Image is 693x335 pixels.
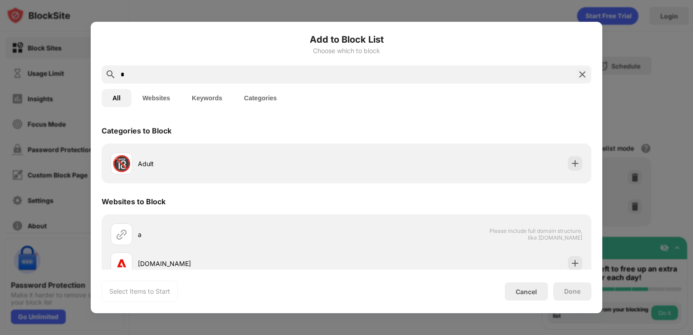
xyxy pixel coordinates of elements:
div: 🔞 [112,154,131,173]
img: search.svg [105,69,116,80]
div: Websites to Block [102,197,166,206]
div: a [138,230,346,239]
span: Please include full domain structure, like [DOMAIN_NAME] [489,227,582,241]
img: favicons [116,258,127,269]
div: Select Items to Start [109,287,170,296]
div: [DOMAIN_NAME] [138,259,346,268]
button: Keywords [181,89,233,107]
h6: Add to Block List [102,33,591,46]
div: Adult [138,159,346,168]
div: Choose which to block [102,47,591,54]
button: All [102,89,132,107]
button: Websites [132,89,181,107]
div: Done [564,288,581,295]
img: url.svg [116,229,127,240]
div: Cancel [516,288,537,296]
div: Categories to Block [102,126,171,135]
button: Categories [233,89,288,107]
img: search-close [577,69,588,80]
